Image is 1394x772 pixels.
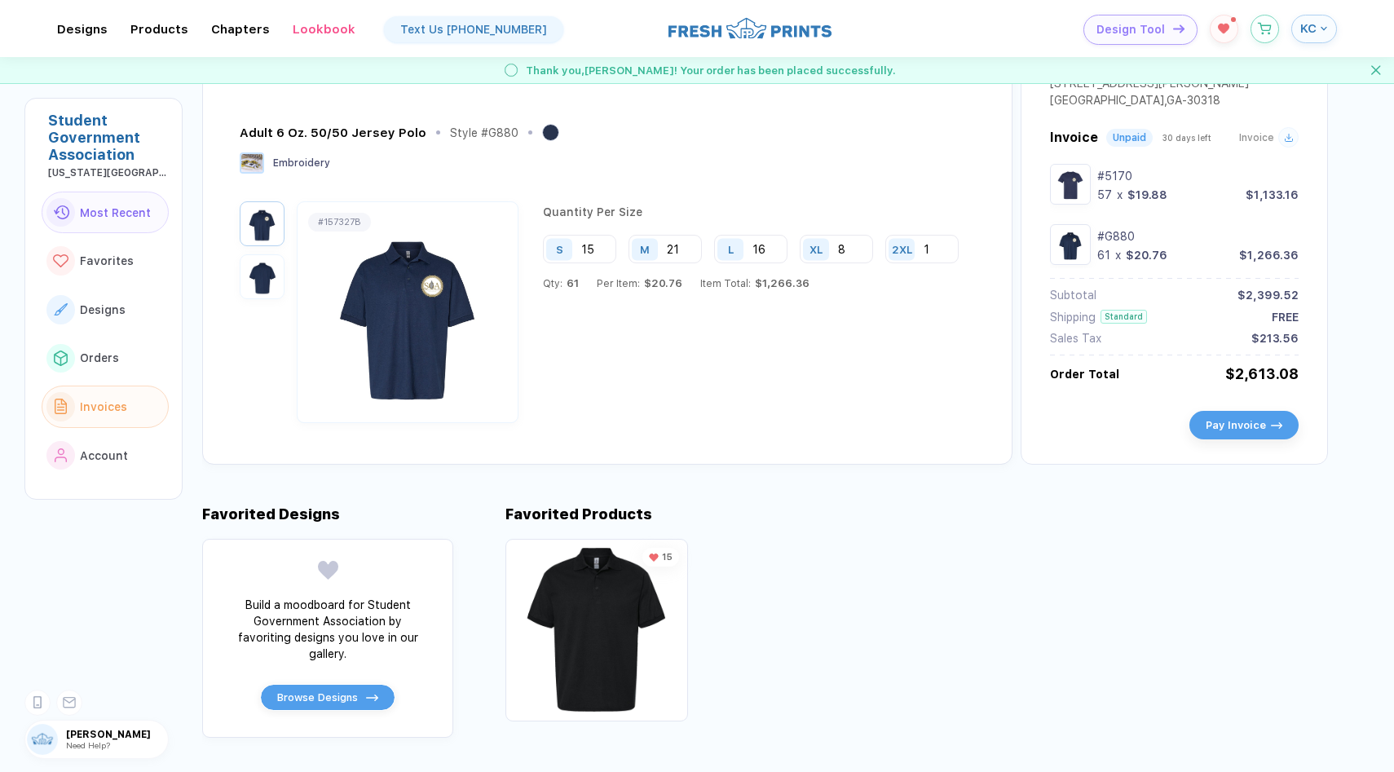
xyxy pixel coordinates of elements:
[450,126,518,139] div: Style # G880
[1115,188,1124,201] div: x
[1097,249,1110,262] div: 61
[277,690,358,704] span: Browse Designs
[1206,419,1266,431] span: Pay Invoice
[728,243,734,255] div: L
[505,505,652,523] div: Favorited Products
[562,277,579,289] span: 61
[1239,249,1299,262] div: $1,266.36
[1162,133,1211,143] span: 30 days left
[1050,130,1098,145] span: Invoice
[1050,311,1096,324] div: Shipping
[42,386,169,428] button: link to iconInvoices
[1050,94,1249,111] div: [GEOGRAPHIC_DATA] , GA - 30318
[1300,21,1317,36] span: KC
[640,277,682,289] span: $20.76
[80,254,134,267] span: Favorites
[642,548,679,567] div: 15
[1097,230,1299,243] div: #G880
[240,152,264,174] img: Embroidery
[1083,15,1198,45] button: Design Toolicon
[48,112,169,163] div: Student Government Association
[240,126,426,140] div: Adult 6 Oz. 50/50 Jersey Polo
[1054,228,1087,261] img: e8390602-01c3-4eb3-8ef1-e395bb3c9479_nt_front_1756165615675.jpg
[400,23,547,36] div: Text Us [PHONE_NUMBER]
[244,258,280,295] img: e8390602-01c3-4eb3-8ef1-e395bb3c9479_nt_back_1756165615687.jpg
[526,64,896,77] span: Thank you, [PERSON_NAME] ! Your order has been placed successfully.
[640,243,650,255] div: M
[80,351,119,364] span: Orders
[1126,249,1167,262] div: $20.76
[53,205,69,219] img: link to icon
[1272,311,1299,324] div: FREE
[48,167,169,179] div: Georgia Institute of Technology
[302,217,514,408] img: e8390602-01c3-4eb3-8ef1-e395bb3c9479_nt_front_1756165615675.jpg
[80,400,127,413] span: Invoices
[293,22,355,37] div: LookbookToggle dropdown menu chapters
[366,695,377,701] img: icon
[1173,24,1184,33] img: icon
[273,157,330,169] span: Embroidery
[1237,289,1299,302] div: $2,399.52
[80,303,126,316] span: Designs
[226,597,430,662] div: Build a moodboard for Student Government Association by favoriting designs you love in our gallery.
[202,505,340,523] div: Favorited Designs
[1113,132,1146,143] div: Unpaid
[543,277,579,289] div: Qty:
[1271,422,1282,429] img: icon
[66,729,168,740] span: [PERSON_NAME]
[498,57,524,83] img: success gif
[1231,17,1236,22] sup: 1
[556,243,563,255] div: S
[42,289,169,331] button: link to iconDesigns
[384,16,563,42] a: Text Us [PHONE_NUMBER]
[1127,188,1167,201] div: $19.88
[42,192,169,234] button: link to iconMost Recent
[1050,368,1119,381] div: Order Total
[80,206,151,219] span: Most Recent
[55,399,68,414] img: link to icon
[1054,168,1087,201] img: c577fac4-2249-4cdc-8855-539a43d943c2_nt_front_1756819863784.jpg
[1096,23,1165,37] span: Design Tool
[66,740,110,750] span: Need Help?
[1097,188,1112,201] div: 57
[1239,132,1274,143] span: Invoice
[130,22,188,37] div: ProductsToggle dropdown menu
[1291,15,1337,43] button: KC
[1101,310,1147,324] div: Standard
[80,449,128,462] span: Account
[668,15,832,41] img: logo
[892,243,912,255] div: 2XL
[42,337,169,380] button: link to iconOrders
[1097,170,1299,183] div: #5170
[55,448,68,463] img: link to icon
[597,277,682,289] div: Per Item:
[1225,365,1299,382] div: $2,613.08
[751,277,809,289] span: $1,266.36
[1050,77,1249,94] div: [STREET_ADDRESS][PERSON_NAME]
[809,243,823,255] div: XL
[42,435,169,477] button: link to iconAccount
[244,205,280,242] img: e8390602-01c3-4eb3-8ef1-e395bb3c9479_nt_front_1756165615675.jpg
[510,544,683,717] img: 58f3562e-1865-49f9-a059-47c567f7ec2e
[318,217,361,227] div: # 157327B
[543,205,971,235] div: Quantity Per Size
[1189,411,1299,439] button: Pay Invoiceicon
[662,552,673,562] span: 15
[211,22,270,37] div: ChaptersToggle dropdown menu chapters
[1114,249,1123,262] div: x
[1050,332,1101,345] div: Sales Tax
[54,351,68,365] img: link to icon
[293,22,355,37] div: Lookbook
[42,240,169,282] button: link to iconFavorites
[1050,289,1096,302] div: Subtotal
[57,22,108,37] div: DesignsToggle dropdown menu
[27,724,58,755] img: user profile
[1246,188,1299,201] div: $1,133.16
[700,277,809,289] div: Item Total:
[260,684,395,711] button: Browse Designsicon
[1251,332,1299,345] div: $213.56
[53,254,68,268] img: link to icon
[54,303,68,315] img: link to icon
